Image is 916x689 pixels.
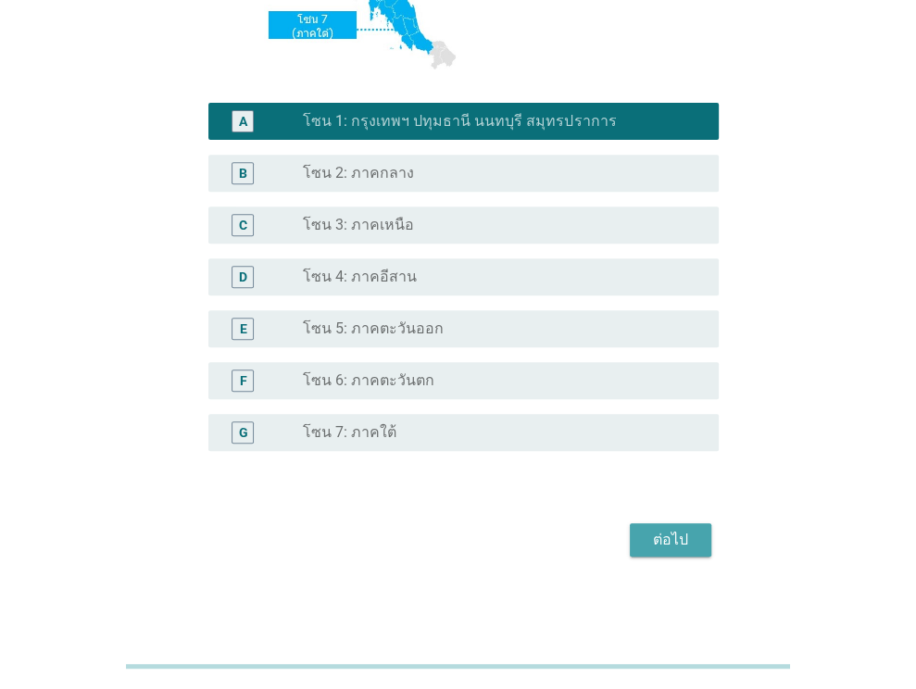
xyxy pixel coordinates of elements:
button: ต่อไป [630,523,711,557]
div: D [239,268,247,287]
label: โซน 3: ภาคเหนือ [303,216,414,234]
label: โซน 4: ภาคอีสาน [303,268,417,286]
div: ต่อไป [645,529,696,551]
div: B [239,164,247,183]
div: G [238,423,247,443]
label: โซน 1: กรุงเทพฯ ปทุมธานี นนทบุรี สมุทรปราการ [303,112,616,131]
label: โซน 2: ภาคกลาง [303,164,414,182]
label: โซน 5: ภาคตะวันออก [303,319,444,338]
div: C [239,216,247,235]
div: F [239,371,246,391]
div: A [239,112,247,132]
label: โซน 7: ภาคใต้ [303,423,396,442]
label: โซน 6: ภาคตะวันตก [303,371,434,390]
div: E [239,319,246,339]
